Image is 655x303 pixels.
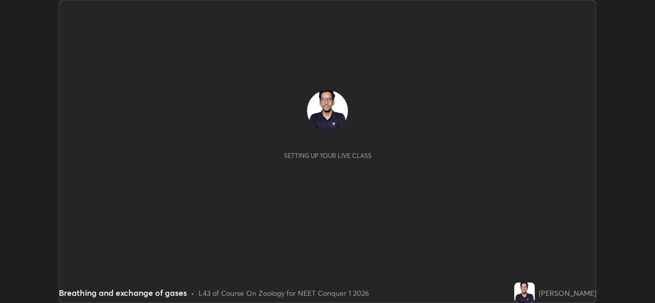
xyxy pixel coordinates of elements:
img: 0c3fe7296f8544f788c5585060e0c385.jpg [514,282,535,303]
div: • [191,288,194,298]
img: 0c3fe7296f8544f788c5585060e0c385.jpg [307,90,348,131]
div: [PERSON_NAME] [539,288,596,298]
div: L43 of Course On Zoology for NEET Conquer 1 2026 [199,288,369,298]
div: Setting up your live class [284,152,372,159]
div: Breathing and exchange of gases [59,287,187,299]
